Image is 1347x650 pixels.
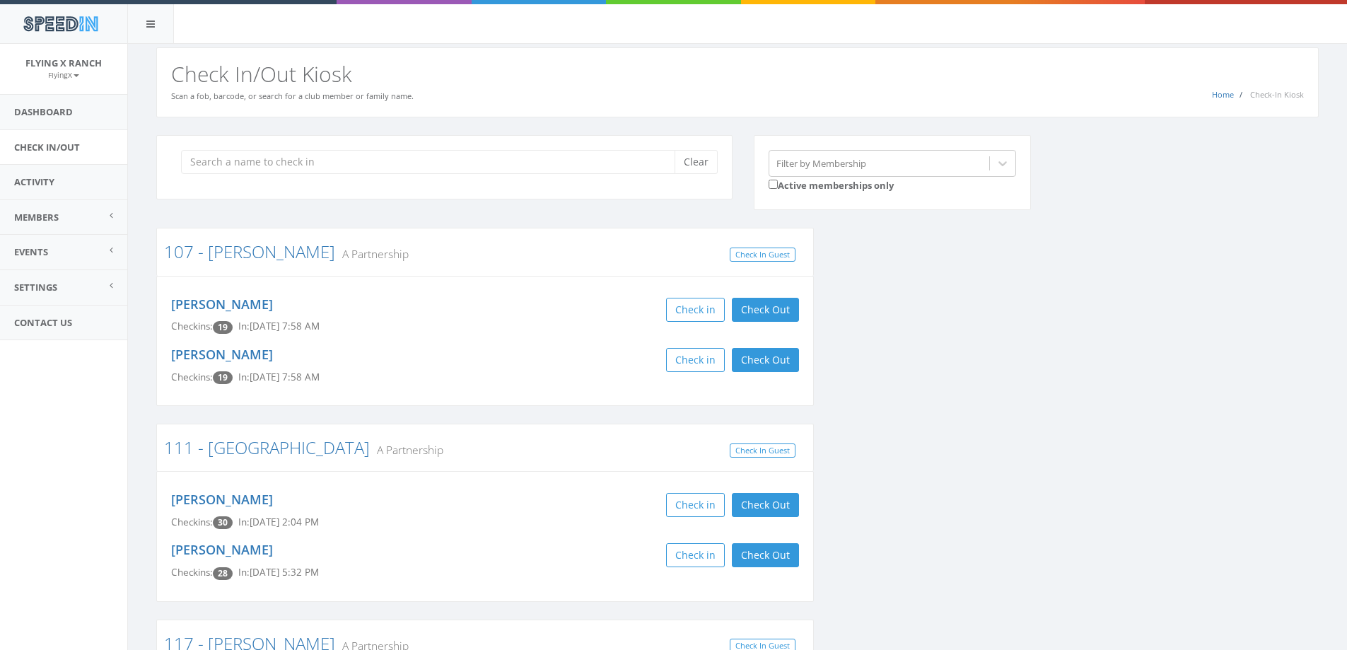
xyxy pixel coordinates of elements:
[213,371,233,384] span: Checkin count
[238,566,319,579] span: In: [DATE] 5:32 PM
[164,240,335,263] a: 107 - [PERSON_NAME]
[675,150,718,174] button: Clear
[48,68,79,81] a: FlyingX
[1250,89,1304,100] span: Check-In Kiosk
[171,346,273,363] a: [PERSON_NAME]
[1212,89,1234,100] a: Home
[14,316,72,329] span: Contact Us
[769,177,894,192] label: Active memberships only
[213,516,233,529] span: Checkin count
[776,156,866,170] div: Filter by Membership
[171,491,273,508] a: [PERSON_NAME]
[171,371,213,383] span: Checkins:
[238,320,320,332] span: In: [DATE] 7:58 AM
[171,320,213,332] span: Checkins:
[213,567,233,580] span: Checkin count
[732,348,799,372] button: Check Out
[171,566,213,579] span: Checkins:
[730,248,795,262] a: Check In Guest
[16,11,105,37] img: speedin_logo.png
[335,246,409,262] small: A Partnership
[213,321,233,334] span: Checkin count
[14,245,48,258] span: Events
[666,298,725,322] button: Check in
[666,493,725,517] button: Check in
[732,493,799,517] button: Check Out
[171,516,213,528] span: Checkins:
[171,296,273,313] a: [PERSON_NAME]
[238,371,320,383] span: In: [DATE] 7:58 AM
[164,436,370,459] a: 111 - [GEOGRAPHIC_DATA]
[370,442,443,458] small: A Partnership
[238,516,319,528] span: In: [DATE] 2:04 PM
[48,70,79,80] small: FlyingX
[171,91,414,101] small: Scan a fob, barcode, or search for a club member or family name.
[14,281,57,294] span: Settings
[181,150,685,174] input: Search a name to check in
[769,180,778,189] input: Active memberships only
[171,62,1304,86] h2: Check In/Out Kiosk
[171,541,273,558] a: [PERSON_NAME]
[666,348,725,372] button: Check in
[14,211,59,224] span: Members
[732,298,799,322] button: Check Out
[730,443,795,458] a: Check In Guest
[666,543,725,567] button: Check in
[25,57,102,69] span: Flying X Ranch
[732,543,799,567] button: Check Out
